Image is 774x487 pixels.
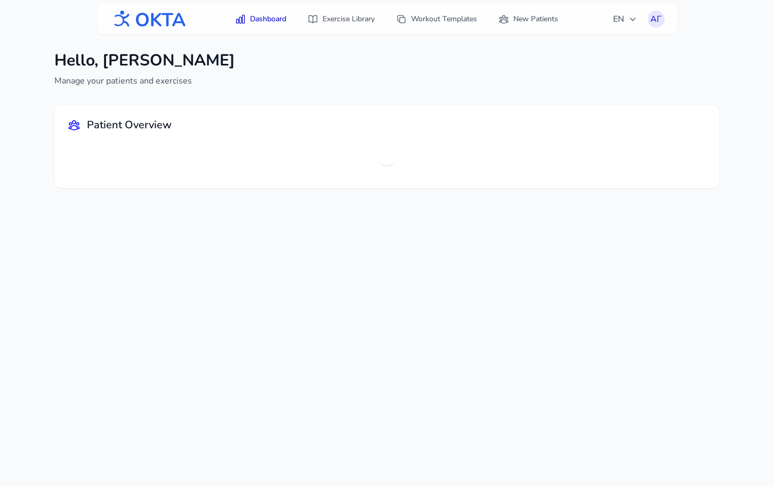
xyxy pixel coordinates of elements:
[492,10,565,29] a: New Patients
[613,13,637,26] span: EN
[54,51,235,70] h1: Hello, [PERSON_NAME]
[229,10,293,29] a: Dashboard
[110,5,187,33] img: OKTA logo
[301,10,381,29] a: Exercise Library
[390,10,483,29] a: Workout Templates
[87,118,172,133] h2: Patient Overview
[607,9,643,30] button: EN
[54,75,235,87] p: Manage your patients and exercises
[648,11,665,28] button: АГ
